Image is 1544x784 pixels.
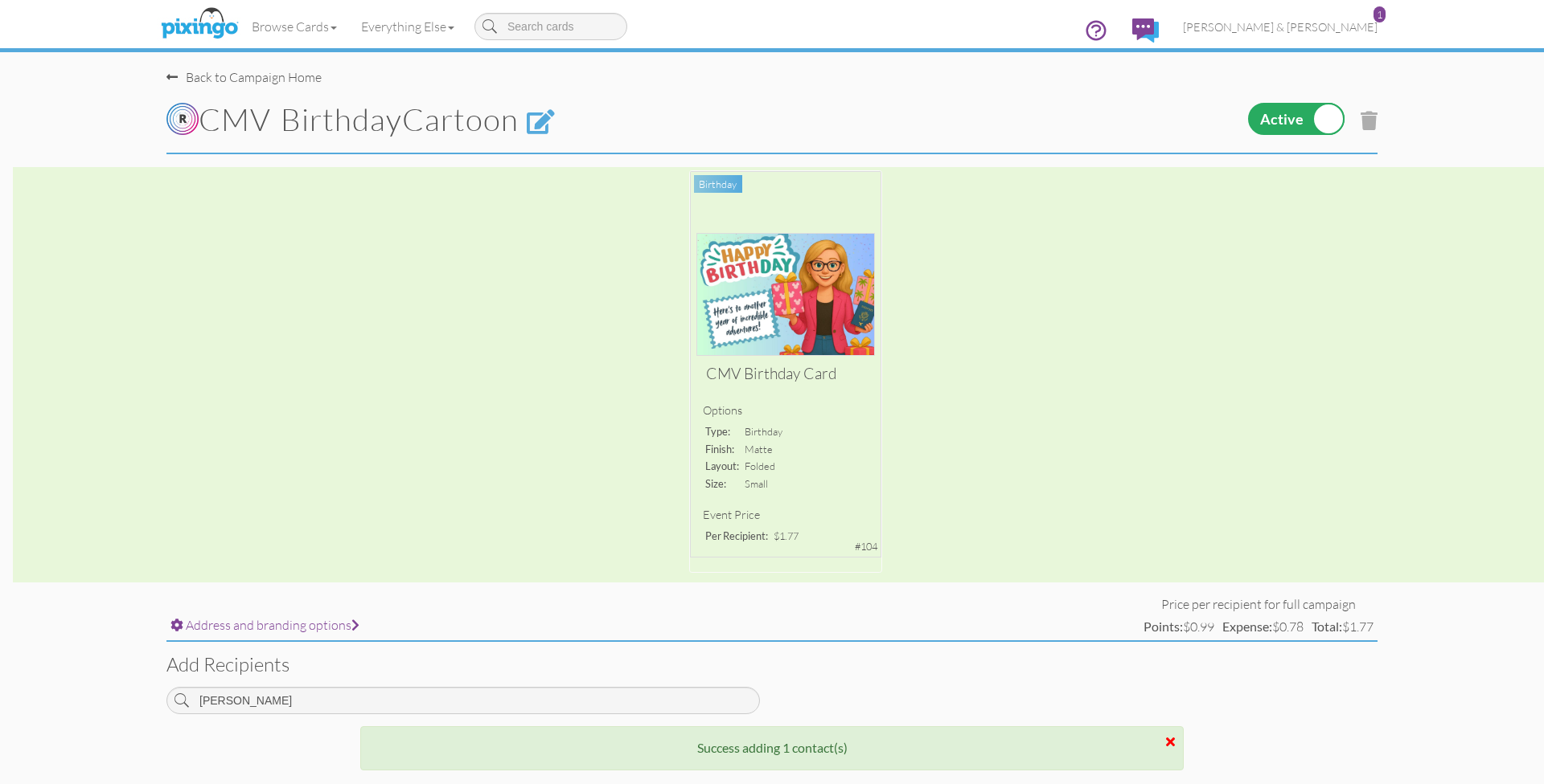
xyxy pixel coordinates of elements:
span: [PERSON_NAME] & [PERSON_NAME] [1183,20,1378,34]
strong: Expense: [1222,619,1272,634]
strong: Success adding 1 contact(s) [697,740,848,755]
img: comments.svg [1132,18,1159,43]
h3: Add recipients [166,654,1378,675]
strong: Points: [1144,619,1183,634]
td: $0.99 [1140,614,1218,640]
td: Price per recipient for full campaign [1140,595,1378,614]
a: Everything Else [349,6,466,47]
a: [PERSON_NAME] & [PERSON_NAME] 1 [1171,6,1390,47]
div: Back to Campaign Home [166,68,322,87]
nav-back: Campaign Home [166,52,1378,87]
a: Browse Cards [240,6,349,47]
img: Rippll_circleswR.png [166,103,199,135]
input: Search contact and group names [166,687,760,714]
strong: Total: [1312,619,1342,634]
td: $0.78 [1218,614,1308,640]
span: Address and branding options [186,617,359,633]
h1: CMV BirthdayCartoon [166,103,966,137]
div: 1 [1374,6,1386,22]
img: pixingo logo [157,4,242,44]
td: $1.77 [1308,614,1378,640]
input: Search cards [474,13,627,40]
